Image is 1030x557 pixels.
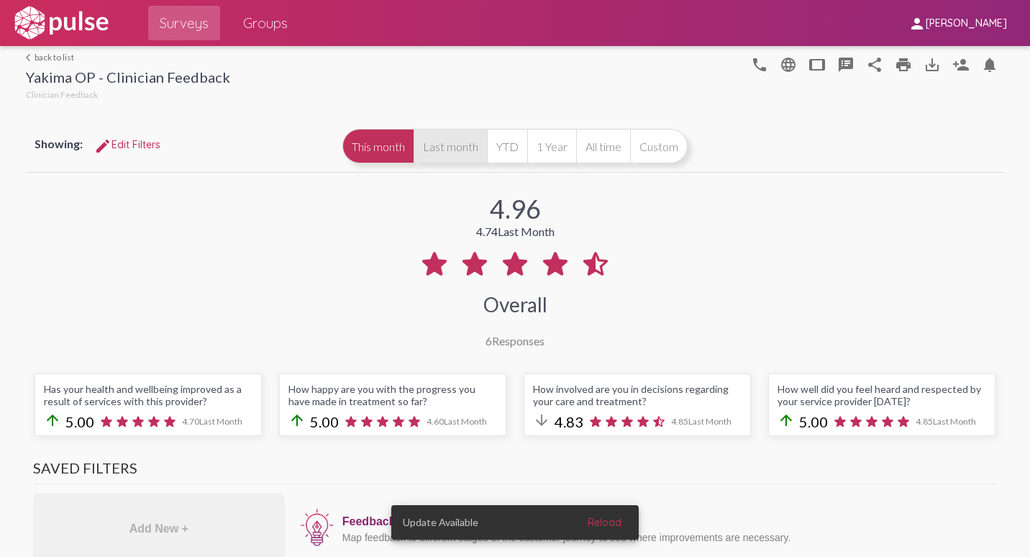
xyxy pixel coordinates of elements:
[288,412,306,429] mat-icon: arrow_upward
[476,225,555,238] div: 4.74
[486,334,492,348] span: 6
[926,17,1007,30] span: [PERSON_NAME]
[498,225,555,238] span: Last Month
[778,412,795,429] mat-icon: arrow_upward
[803,50,831,78] button: tablet
[94,137,111,155] mat-icon: Edit Filters
[26,53,35,62] mat-icon: arrow_back_ios
[33,459,997,484] h3: Saved Filters
[44,412,61,429] mat-icon: arrow_upward
[160,10,209,36] span: Surveys
[808,56,826,73] mat-icon: tablet
[490,193,541,225] div: 4.96
[860,50,889,78] button: Share
[26,52,230,63] a: back to list
[533,383,742,407] div: How involved are you in decisions regarding your care and treatment?
[199,416,242,427] span: Last Month
[444,416,487,427] span: Last Month
[745,50,774,78] button: language
[918,50,947,78] button: Download
[414,129,487,163] button: Last month
[780,56,797,73] mat-icon: language
[342,129,414,163] button: This month
[403,515,478,530] span: Update Available
[35,137,83,150] span: Showing:
[576,510,633,535] button: Reload
[148,6,220,40] a: Surveys
[299,507,335,548] img: icon12.png
[897,9,1018,36] button: [PERSON_NAME]
[427,416,487,427] span: 4.60
[483,292,547,317] div: Overall
[527,129,576,163] button: 1 Year
[576,129,630,163] button: All time
[487,129,527,163] button: YTD
[44,383,252,407] div: Has your health and wellbeing improved as a result of services with this provider?
[342,532,990,543] div: Map feedback to different stages of the customer journey to see where improvements are necessary.
[751,56,768,73] mat-icon: language
[933,416,976,427] span: Last Month
[26,68,230,89] div: Yakima OP - Clinician Feedback
[671,416,732,427] span: 4.85
[778,383,986,407] div: How well did you feel heard and respected by your service provider [DATE]?
[310,413,339,430] span: 5.00
[65,413,94,430] span: 5.00
[26,89,98,100] span: Clinician Feedback
[83,132,172,158] button: Edit FiltersEdit Filters
[243,10,288,36] span: Groups
[288,383,497,407] div: How happy are you with the progress you have made in treatment so far?
[630,129,688,163] button: Custom
[831,50,860,78] button: speaker_notes
[182,416,242,427] span: 4.70
[799,413,828,430] span: 5.00
[866,56,883,73] mat-icon: Share
[555,413,583,430] span: 4.83
[342,515,990,528] div: Feedback Tip:
[908,15,926,32] mat-icon: person
[889,50,918,78] a: print
[12,5,111,41] img: white-logo.svg
[688,416,732,427] span: Last Month
[774,50,803,78] button: language
[837,56,854,73] mat-icon: speaker_notes
[975,50,1004,78] button: Bell
[94,138,160,151] span: Edit Filters
[895,56,912,73] mat-icon: print
[486,334,544,348] div: Responses
[232,6,299,40] a: Groups
[947,50,975,78] button: Person
[981,56,998,73] mat-icon: Bell
[924,56,941,73] mat-icon: Download
[952,56,970,73] mat-icon: Person
[588,516,621,529] span: Reload
[916,416,976,427] span: 4.85
[533,412,550,429] mat-icon: arrow_downward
